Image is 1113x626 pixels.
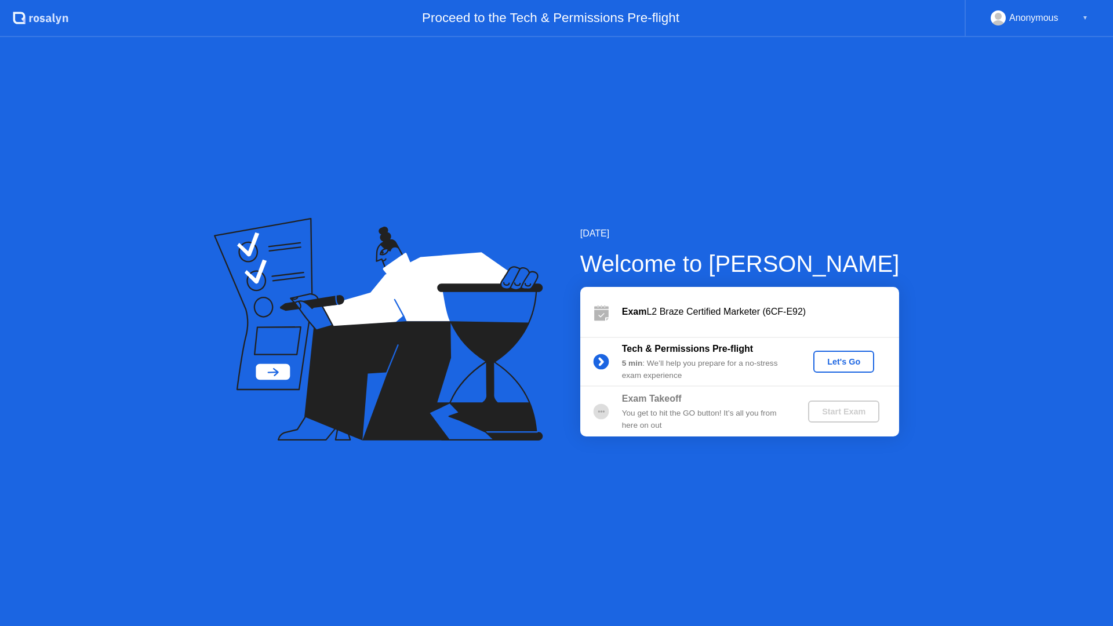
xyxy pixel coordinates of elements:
div: Let's Go [818,357,870,366]
button: Start Exam [808,401,879,423]
div: ▼ [1082,10,1088,26]
div: L2 Braze Certified Marketer (6CF-E92) [622,305,899,319]
b: Tech & Permissions Pre-flight [622,344,753,354]
div: Start Exam [813,407,875,416]
div: You get to hit the GO button! It’s all you from here on out [622,407,789,431]
button: Let's Go [813,351,874,373]
b: Exam Takeoff [622,394,682,403]
div: Anonymous [1009,10,1059,26]
b: Exam [622,307,647,316]
div: Welcome to [PERSON_NAME] [580,246,900,281]
b: 5 min [622,359,643,367]
div: [DATE] [580,227,900,241]
div: : We’ll help you prepare for a no-stress exam experience [622,358,789,381]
